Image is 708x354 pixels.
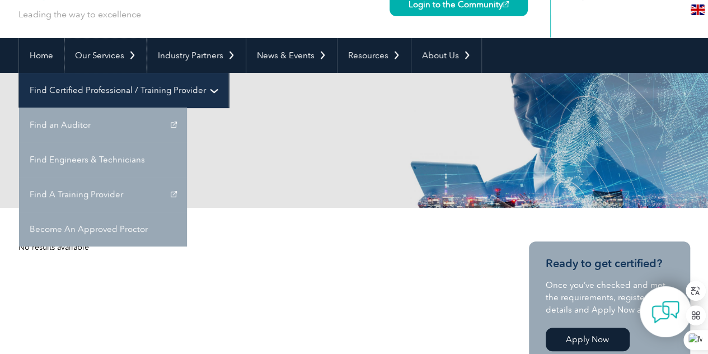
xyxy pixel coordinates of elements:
[18,118,448,139] h1: Search
[19,38,64,73] a: Home
[19,142,187,177] a: Find Engineers & Technicians
[411,38,481,73] a: About Us
[546,257,673,271] h3: Ready to get certified?
[19,177,187,212] a: Find A Training Provider
[18,241,489,253] div: No results available
[19,108,187,142] a: Find an Auditor
[691,4,705,15] img: en
[651,298,679,326] img: contact-chat.png
[64,38,147,73] a: Our Services
[246,38,337,73] a: News & Events
[546,279,673,316] p: Once you’ve checked and met the requirements, register your details and Apply Now at
[18,151,354,163] p: Results for: organic auditor
[337,38,411,73] a: Resources
[19,73,228,108] a: Find Certified Professional / Training Provider
[18,8,141,21] p: Leading the way to excellence
[147,38,246,73] a: Industry Partners
[503,1,509,7] img: open_square.png
[19,212,187,246] a: Become An Approved Proctor
[546,328,630,351] a: Apply Now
